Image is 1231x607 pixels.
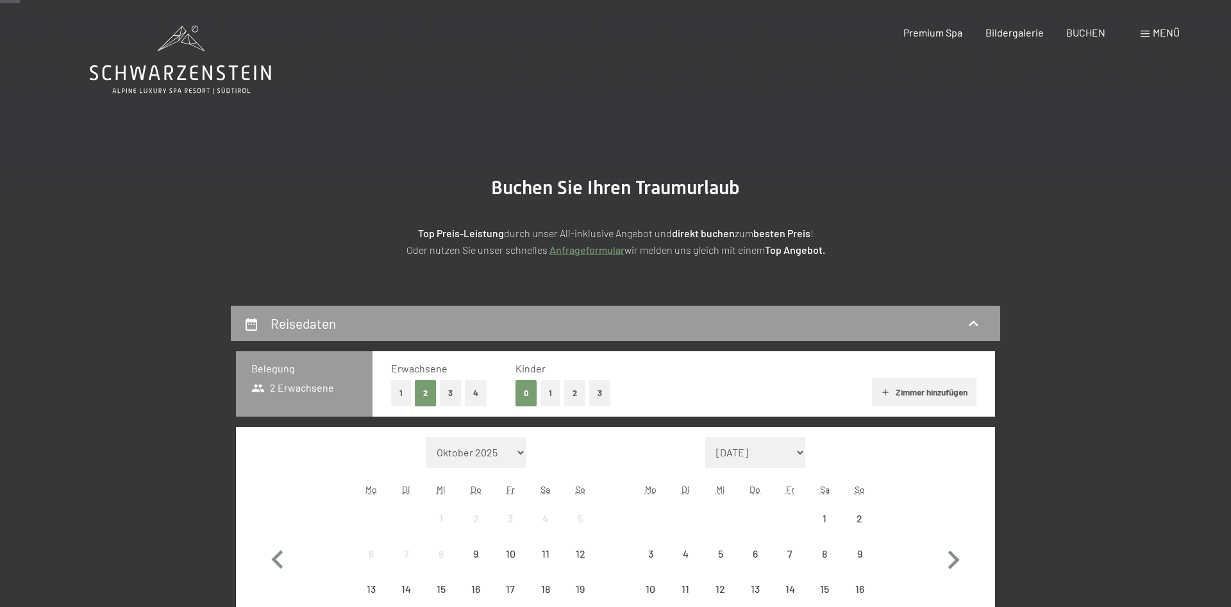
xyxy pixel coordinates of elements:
div: Sat Oct 18 2025 [528,572,563,606]
div: 5 [704,549,736,581]
div: Anreise nicht möglich [703,572,737,606]
div: Mon Nov 10 2025 [633,572,668,606]
abbr: Sonntag [855,484,865,495]
div: Anreise nicht möglich [668,536,703,571]
abbr: Freitag [507,484,515,495]
span: Menü [1153,26,1180,38]
div: Anreise nicht möglich [458,536,493,571]
abbr: Freitag [786,484,794,495]
div: 6 [355,549,387,581]
div: Anreise nicht möglich [424,501,458,536]
button: 1 [391,380,411,406]
span: Erwachsene [391,362,448,374]
div: Anreise nicht möglich [354,536,389,571]
div: Sun Nov 09 2025 [842,536,877,571]
div: Anreise nicht möglich [493,572,528,606]
div: Fri Oct 10 2025 [493,536,528,571]
div: 8 [425,549,457,581]
div: 9 [844,549,876,581]
strong: Top Preis-Leistung [418,227,504,239]
a: Premium Spa [903,26,962,38]
div: 2 [460,513,492,545]
div: Anreise nicht möglich [633,572,668,606]
abbr: Donnerstag [749,484,760,495]
abbr: Montag [365,484,377,495]
div: Tue Oct 07 2025 [389,536,423,571]
div: 8 [808,549,841,581]
div: Wed Oct 01 2025 [424,501,458,536]
abbr: Samstag [820,484,830,495]
div: Anreise nicht möglich [493,501,528,536]
div: Anreise nicht möglich [738,572,773,606]
div: 5 [564,513,596,545]
button: 3 [589,380,610,406]
span: Kinder [515,362,546,374]
div: Sat Oct 11 2025 [528,536,563,571]
div: Anreise nicht möglich [703,536,737,571]
div: Sat Nov 01 2025 [807,501,842,536]
div: Sun Nov 02 2025 [842,501,877,536]
p: durch unser All-inklusive Angebot und zum ! Oder nutzen Sie unser schnelles wir melden uns gleich... [295,225,936,258]
div: 1 [425,513,457,545]
div: Wed Oct 08 2025 [424,536,458,571]
div: Sat Nov 08 2025 [807,536,842,571]
button: Zimmer hinzufügen [872,378,976,406]
div: Sun Oct 19 2025 [563,572,598,606]
span: Bildergalerie [985,26,1044,38]
div: Anreise nicht möglich [773,536,807,571]
div: Anreise nicht möglich [807,572,842,606]
div: Thu Nov 13 2025 [738,572,773,606]
div: Mon Oct 06 2025 [354,536,389,571]
div: Anreise nicht möglich [389,536,423,571]
span: Buchen Sie Ihren Traumurlaub [491,176,740,199]
div: 7 [774,549,806,581]
div: Thu Oct 09 2025 [458,536,493,571]
a: BUCHEN [1066,26,1105,38]
abbr: Dienstag [682,484,690,495]
button: 1 [540,380,560,406]
button: 2 [415,380,436,406]
span: 2 Erwachsene [251,381,334,395]
div: Tue Nov 04 2025 [668,536,703,571]
div: Anreise nicht möglich [563,572,598,606]
div: Anreise nicht möglich [528,536,563,571]
div: Anreise nicht möglich [633,536,668,571]
abbr: Sonntag [575,484,585,495]
strong: Top Angebot. [765,244,825,256]
div: Sat Oct 04 2025 [528,501,563,536]
div: 2 [844,513,876,545]
div: Anreise nicht möglich [389,572,423,606]
div: 9 [460,549,492,581]
div: 7 [390,549,422,581]
div: 4 [530,513,562,545]
div: Mon Nov 03 2025 [633,536,668,571]
div: Mon Oct 13 2025 [354,572,389,606]
div: 6 [739,549,771,581]
div: Anreise nicht möglich [458,572,493,606]
div: Sun Nov 16 2025 [842,572,877,606]
div: Anreise nicht möglich [668,572,703,606]
button: 3 [440,380,461,406]
div: Anreise nicht möglich [528,501,563,536]
div: 11 [530,549,562,581]
abbr: Montag [645,484,657,495]
div: Sun Oct 12 2025 [563,536,598,571]
div: 10 [494,549,526,581]
h3: Belegung [251,362,357,376]
div: Anreise nicht möglich [807,536,842,571]
div: 12 [564,549,596,581]
button: 4 [465,380,487,406]
div: Wed Nov 05 2025 [703,536,737,571]
h2: Reisedaten [271,315,336,331]
div: Anreise nicht möglich [424,572,458,606]
div: Anreise nicht möglich [354,572,389,606]
div: Fri Oct 03 2025 [493,501,528,536]
div: 3 [494,513,526,545]
div: Anreise nicht möglich [493,536,528,571]
a: Anfrageformular [549,244,624,256]
div: 1 [808,513,841,545]
div: Anreise nicht möglich [458,501,493,536]
div: Anreise nicht möglich [738,536,773,571]
div: Thu Oct 02 2025 [458,501,493,536]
